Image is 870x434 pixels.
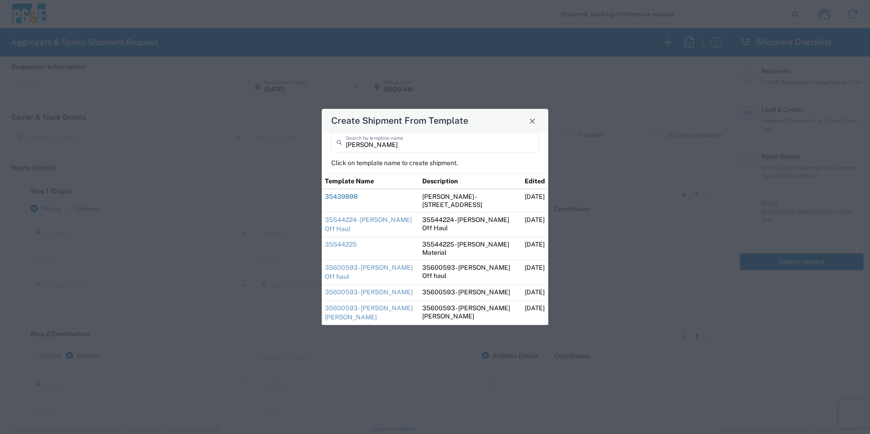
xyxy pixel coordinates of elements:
td: 35600593 - [PERSON_NAME] [419,285,521,301]
table: Shipment templates [322,173,548,325]
td: [DATE] [521,237,548,260]
td: [DATE] [521,189,548,212]
a: 35544225 [325,241,357,248]
h4: Create Shipment From Template [331,114,468,127]
a: 35600593 - [PERSON_NAME] Off haul [325,264,413,281]
td: 35544224 - [PERSON_NAME] Off Haul [419,212,521,237]
button: Close [526,114,539,127]
td: [PERSON_NAME] - [STREET_ADDRESS] [419,189,521,212]
a: 35439898 [325,193,358,200]
td: 35600593 - [PERSON_NAME] [PERSON_NAME] [419,301,521,325]
td: 35544225 - [PERSON_NAME] Material [419,237,521,260]
th: Description [419,174,521,189]
th: Edited [521,174,548,189]
td: [DATE] [521,285,548,301]
td: [DATE] [521,301,548,325]
a: 35600593 - [PERSON_NAME] [325,289,413,296]
th: Template Name [322,174,419,189]
a: 35600593 - [PERSON_NAME] [PERSON_NAME] [325,304,413,321]
p: Click on template name to create shipment. [331,159,539,167]
td: 35600593 - [PERSON_NAME] Off haul [419,260,521,285]
td: [DATE] [521,260,548,285]
a: 35544224 - [PERSON_NAME] Off Haul [325,216,412,232]
td: [DATE] [521,212,548,237]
